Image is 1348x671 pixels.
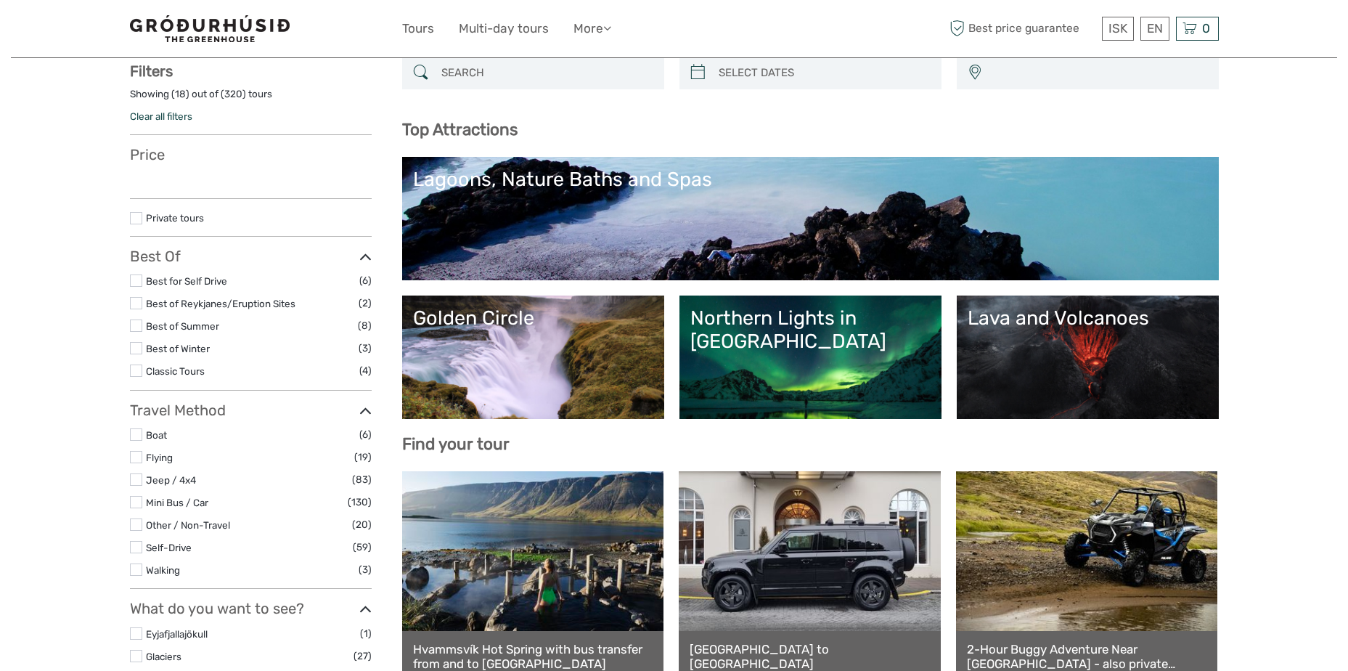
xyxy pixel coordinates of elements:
a: Mini Bus / Car [146,497,208,508]
h3: Best Of [130,248,372,265]
div: Lagoons, Nature Baths and Spas [413,168,1208,191]
div: Golden Circle [413,306,653,330]
span: (83) [352,471,372,488]
span: (20) [352,516,372,533]
a: Jeep / 4x4 [146,474,196,486]
label: 320 [224,87,242,101]
div: Lava and Volcanoes [968,306,1208,330]
span: (8) [358,317,372,334]
span: ISK [1108,21,1127,36]
a: Walking [146,564,180,576]
b: Top Attractions [402,120,518,139]
span: (3) [359,340,372,357]
a: Flying [146,452,173,463]
a: Best of Reykjanes/Eruption Sites [146,298,295,309]
span: Best price guarantee [947,17,1098,41]
span: (3) [359,561,372,578]
a: Eyjafjallajökull [146,628,208,640]
strong: Filters [130,62,173,80]
a: Classic Tours [146,365,205,377]
div: Showing ( ) out of ( ) tours [130,87,372,110]
b: Find your tour [402,434,510,454]
a: Lava and Volcanoes [968,306,1208,408]
div: Northern Lights in [GEOGRAPHIC_DATA] [690,306,931,354]
a: Other / Non-Travel [146,519,230,531]
h3: What do you want to see? [130,600,372,617]
a: Self-Drive [146,542,192,553]
a: Boat [146,429,167,441]
span: (19) [354,449,372,465]
img: 1578-341a38b5-ce05-4595-9f3d-b8aa3718a0b3_logo_small.jpg [130,15,290,42]
span: 0 [1200,21,1212,36]
a: Glaciers [146,651,181,662]
span: (27) [354,648,372,664]
a: More [573,18,611,39]
span: (1) [360,625,372,642]
a: Northern Lights in [GEOGRAPHIC_DATA] [690,306,931,408]
label: 18 [175,87,186,101]
a: Best for Self Drive [146,275,227,287]
a: Lagoons, Nature Baths and Spas [413,168,1208,269]
span: (59) [353,539,372,556]
a: Clear all filters [130,110,192,122]
span: (2) [359,295,372,312]
span: (4) [359,362,372,379]
a: Best of Summer [146,320,219,332]
div: EN [1140,17,1169,41]
h3: Price [130,146,372,163]
h3: Travel Method [130,402,372,419]
span: (6) [359,272,372,289]
a: Best of Winter [146,343,210,354]
input: SEARCH [436,60,657,86]
span: (6) [359,426,372,443]
input: SELECT DATES [713,60,934,86]
a: Golden Circle [413,306,653,408]
span: (130) [348,494,372,511]
a: Private tours [146,212,204,224]
a: Multi-day tours [459,18,549,39]
a: Tours [402,18,434,39]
